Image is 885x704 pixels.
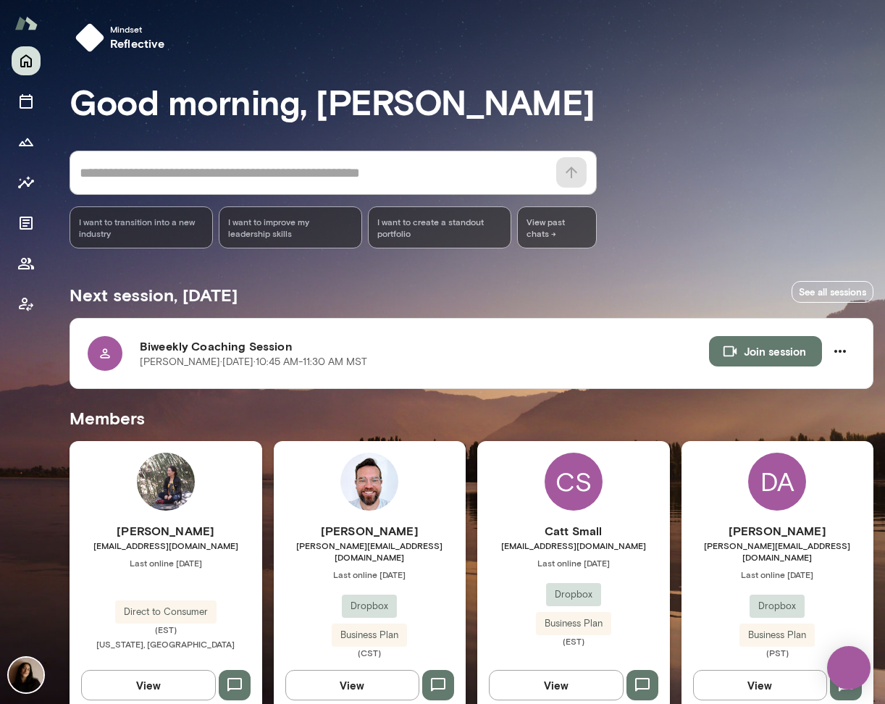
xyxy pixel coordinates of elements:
[70,540,262,551] span: [EMAIL_ADDRESS][DOMAIN_NAME]
[681,540,874,563] span: [PERSON_NAME][EMAIL_ADDRESS][DOMAIN_NAME]
[377,216,502,239] span: I want to create a standout portfolio
[219,206,362,248] div: I want to improve my leadership skills
[368,206,511,248] div: I want to create a standout portfolio
[12,209,41,238] button: Documents
[546,587,601,602] span: Dropbox
[12,87,41,116] button: Sessions
[477,557,670,569] span: Last online [DATE]
[79,216,204,239] span: I want to transition into a new industry
[137,453,195,511] img: Jenesis M Gallego
[739,628,815,642] span: Business Plan
[12,127,41,156] button: Growth Plan
[709,336,822,366] button: Join session
[12,249,41,278] button: Members
[12,168,41,197] button: Insights
[332,628,407,642] span: Business Plan
[96,639,235,649] span: [US_STATE], [GEOGRAPHIC_DATA]
[477,522,670,540] h6: Catt Small
[140,355,367,369] p: [PERSON_NAME] · [DATE] · 10:45 AM-11:30 AM MST
[70,283,238,306] h5: Next session, [DATE]
[285,670,420,700] button: View
[14,9,38,37] img: Mento
[340,453,398,511] img: Chris Meeks
[75,23,104,52] img: mindset
[70,557,262,569] span: Last online [DATE]
[12,46,41,75] button: Home
[750,599,805,613] span: Dropbox
[274,540,466,563] span: [PERSON_NAME][EMAIL_ADDRESS][DOMAIN_NAME]
[748,453,806,511] div: DA
[477,635,670,647] span: (EST)
[140,338,709,355] h6: Biweekly Coaching Session
[70,624,262,635] span: (EST)
[70,406,873,429] h5: Members
[70,522,262,540] h6: [PERSON_NAME]
[12,290,41,319] button: Client app
[517,206,597,248] span: View past chats ->
[545,453,603,511] div: CS
[681,569,874,580] span: Last online [DATE]
[681,647,874,658] span: (PST)
[228,216,353,239] span: I want to improve my leadership skills
[693,670,828,700] button: View
[9,658,43,692] img: Fiona Nodar
[489,670,624,700] button: View
[274,647,466,658] span: (CST)
[681,522,874,540] h6: [PERSON_NAME]
[110,23,165,35] span: Mindset
[81,670,216,700] button: View
[70,81,873,122] h3: Good morning, [PERSON_NAME]
[70,17,177,58] button: Mindsetreflective
[342,599,397,613] span: Dropbox
[536,616,611,631] span: Business Plan
[477,540,670,551] span: [EMAIL_ADDRESS][DOMAIN_NAME]
[792,281,873,303] a: See all sessions
[274,522,466,540] h6: [PERSON_NAME]
[70,206,213,248] div: I want to transition into a new industry
[274,569,466,580] span: Last online [DATE]
[110,35,165,52] h6: reflective
[115,605,217,619] span: Direct to Consumer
